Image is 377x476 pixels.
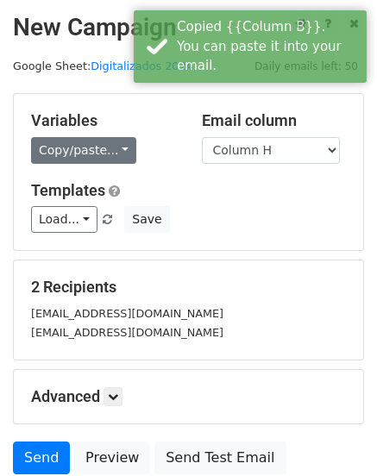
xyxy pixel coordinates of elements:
[31,307,223,320] small: [EMAIL_ADDRESS][DOMAIN_NAME]
[31,111,176,130] h5: Variables
[31,278,346,297] h5: 2 Recipients
[74,442,150,474] a: Preview
[124,206,169,233] button: Save
[31,181,105,199] a: Templates
[13,13,364,42] h2: New Campaign
[291,393,377,476] iframe: Chat Widget
[31,387,346,406] h5: Advanced
[13,60,193,72] small: Google Sheet:
[31,206,97,233] a: Load...
[202,111,347,130] h5: Email column
[177,17,360,76] div: Copied {{Column B}}. You can paste it into your email.
[13,442,70,474] a: Send
[31,326,223,339] small: [EMAIL_ADDRESS][DOMAIN_NAME]
[31,137,136,164] a: Copy/paste...
[291,393,377,476] div: Widget de chat
[91,60,192,72] a: Digitalizados 2024
[154,442,286,474] a: Send Test Email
